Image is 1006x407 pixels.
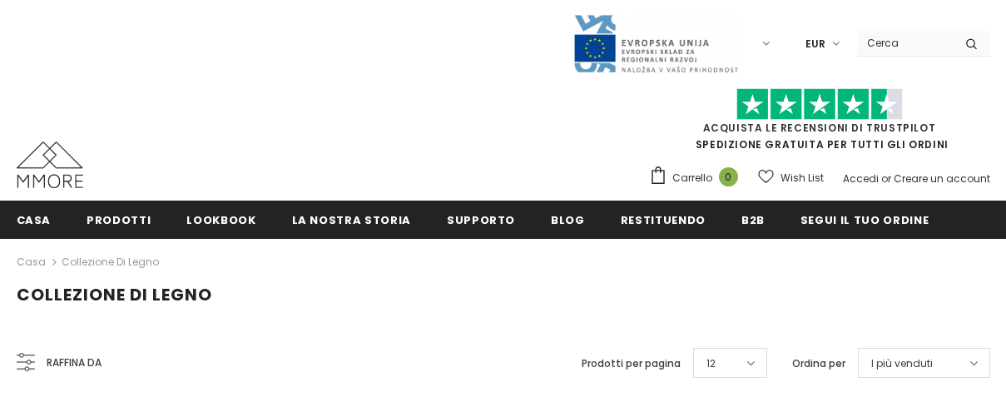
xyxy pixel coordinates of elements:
[736,88,903,121] img: Fidati di Pilot Stars
[800,212,929,228] span: Segui il tuo ordine
[186,212,255,228] span: Lookbook
[800,201,929,238] a: Segui il tuo ordine
[17,141,83,188] img: Casi MMORE
[805,36,825,52] span: EUR
[292,201,411,238] a: La nostra storia
[87,201,151,238] a: Prodotti
[62,255,159,269] a: Collezione di legno
[792,355,845,372] label: Ordina per
[649,96,990,151] span: SPEDIZIONE GRATUITA PER TUTTI GLI ORDINI
[447,201,515,238] a: supporto
[894,171,990,186] a: Creare un account
[881,171,891,186] span: or
[87,212,151,228] span: Prodotti
[621,201,706,238] a: Restituendo
[447,212,515,228] span: supporto
[47,354,102,372] span: Raffina da
[706,355,716,372] span: 12
[871,355,933,372] span: I più venduti
[857,31,953,55] input: Search Site
[621,212,706,228] span: Restituendo
[17,283,212,306] span: Collezione di legno
[703,121,936,135] a: Acquista le recensioni di TrustPilot
[17,252,46,272] a: Casa
[672,170,712,186] span: Carrello
[843,171,879,186] a: Accedi
[17,201,52,238] a: Casa
[758,163,824,192] a: Wish List
[741,201,765,238] a: B2B
[582,355,681,372] label: Prodotti per pagina
[551,201,585,238] a: Blog
[781,170,824,186] span: Wish List
[572,36,739,50] a: Javni Razpis
[572,13,739,74] img: Javni Razpis
[292,212,411,228] span: La nostra storia
[551,212,585,228] span: Blog
[719,167,738,186] span: 0
[649,166,746,191] a: Carrello 0
[17,212,52,228] span: Casa
[186,201,255,238] a: Lookbook
[741,212,765,228] span: B2B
